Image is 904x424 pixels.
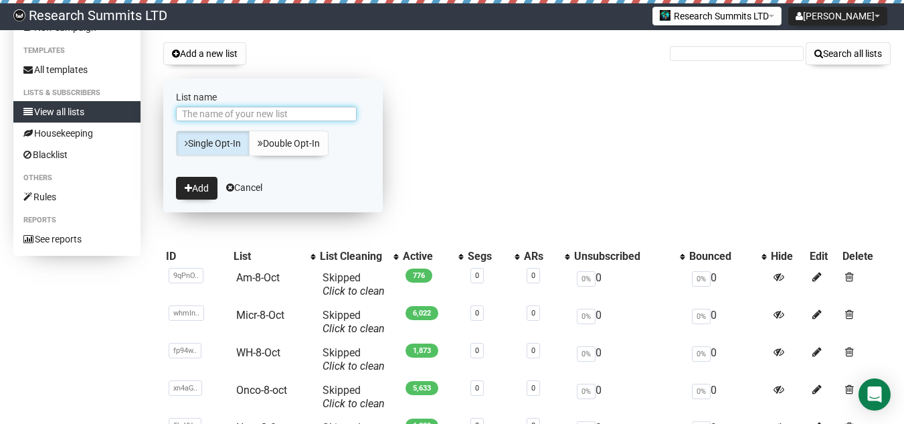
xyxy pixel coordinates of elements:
div: Segs [468,250,508,263]
a: WH-8-Oct [236,346,280,359]
span: Skipped [323,384,385,410]
a: Cancel [226,182,262,193]
td: 0 [571,266,687,303]
li: Reports [13,212,141,228]
th: List Cleaning: No sort applied, activate to apply an ascending sort [317,247,400,266]
img: 2.jpg [660,10,670,21]
th: Bounced: No sort applied, activate to apply an ascending sort [687,247,768,266]
li: Others [13,170,141,186]
a: 0 [531,271,535,280]
div: Open Intercom Messenger [858,378,891,411]
button: Add a new list [163,42,246,65]
a: Click to clean [323,285,385,297]
span: 0% [692,309,711,324]
div: Delete [842,250,888,263]
button: Search all lists [806,42,891,65]
div: List [234,250,304,263]
a: Blacklist [13,144,141,165]
span: 0% [577,309,596,324]
a: 0 [475,346,479,355]
span: fp94w.. [169,343,201,358]
li: Lists & subscribers [13,85,141,101]
td: 0 [687,341,768,378]
span: 6,022 [405,306,438,320]
td: 0 [571,341,687,378]
th: Edit: No sort applied, sorting is disabled [807,247,840,266]
div: Bounced [689,250,755,263]
button: Research Summits LTD [652,7,782,25]
td: 0 [571,303,687,341]
span: 1,873 [405,344,438,358]
a: Rules [13,186,141,208]
span: 5,633 [405,381,438,395]
button: [PERSON_NAME] [788,7,887,25]
th: Unsubscribed: No sort applied, activate to apply an ascending sort [571,247,687,266]
a: Micr-8-Oct [236,309,284,322]
a: Onco-8-oct [236,384,287,397]
span: Skipped [323,271,385,297]
a: 0 [531,309,535,317]
th: Segs: No sort applied, activate to apply an ascending sort [465,247,521,266]
a: Click to clean [323,397,385,410]
td: 0 [571,378,687,416]
a: Housekeeping [13,123,141,144]
a: 0 [531,384,535,393]
td: 0 [687,303,768,341]
div: Hide [771,250,804,263]
a: View all lists [13,101,141,123]
span: 0% [577,384,596,399]
td: 0 [687,266,768,303]
a: 0 [475,271,479,280]
a: 0 [475,309,479,317]
span: Skipped [323,309,385,335]
th: ARs: No sort applied, activate to apply an ascending sort [521,247,571,266]
a: Am-8-Oct [236,271,280,284]
div: Edit [810,250,837,263]
div: List Cleaning [320,250,387,263]
a: All templates [13,59,141,80]
span: 9qPnO.. [169,268,203,283]
a: Single Opt-In [176,131,250,156]
li: Templates [13,43,141,59]
button: Add [176,177,217,200]
div: Active [403,250,452,263]
span: Skipped [323,346,385,372]
a: 0 [531,346,535,355]
a: Double Opt-In [249,131,329,156]
span: whmIn.. [169,305,204,321]
a: Click to clean [323,322,385,335]
div: Unsubscribed [574,250,674,263]
a: Click to clean [323,360,385,372]
th: Hide: No sort applied, sorting is disabled [768,247,807,266]
span: 776 [405,269,432,283]
img: bccbfd5974049ef095ce3c15df0eef5a [13,9,25,21]
th: ID: No sort applied, sorting is disabled [163,247,231,266]
span: 0% [577,346,596,362]
span: 0% [577,271,596,287]
th: List: No sort applied, activate to apply an ascending sort [231,247,317,266]
input: The name of your new list [176,107,357,121]
th: Active: No sort applied, activate to apply an ascending sort [400,247,465,266]
span: 0% [692,384,711,399]
div: ID [166,250,228,263]
label: List name [176,91,370,103]
span: 0% [692,271,711,287]
th: Delete: No sort applied, sorting is disabled [840,247,891,266]
td: 0 [687,378,768,416]
div: ARs [524,250,557,263]
a: See reports [13,228,141,250]
a: 0 [475,384,479,393]
span: xn4aG.. [169,380,202,396]
span: 0% [692,346,711,362]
